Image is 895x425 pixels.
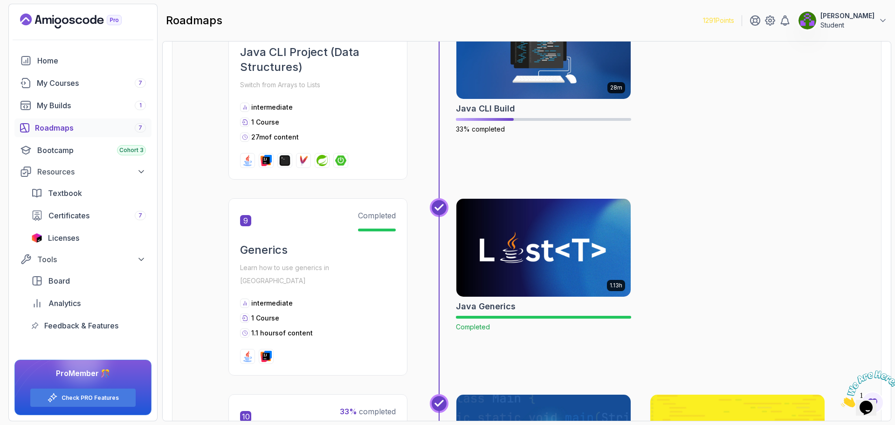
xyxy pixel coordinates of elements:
[610,84,622,91] p: 28m
[820,21,874,30] p: Student
[261,351,272,362] img: intellij logo
[242,351,253,362] img: java logo
[14,251,151,268] button: Tools
[14,163,151,180] button: Resources
[251,132,299,142] p: 27m of content
[26,184,151,202] a: textbook
[837,367,895,411] iframe: chat widget
[251,118,279,126] span: 1 Course
[610,282,622,289] p: 1.13h
[37,77,146,89] div: My Courses
[139,102,142,109] span: 1
[138,212,142,219] span: 7
[358,211,396,220] span: Completed
[48,188,82,199] span: Textbook
[456,1,631,99] img: Java CLI Build card
[4,4,62,41] img: Chat attention grabber
[317,155,328,166] img: spring logo
[14,118,151,137] a: roadmaps
[35,122,146,133] div: Roadmaps
[37,254,146,265] div: Tools
[703,16,734,25] p: 1291 Points
[340,407,396,416] span: completed
[48,232,79,244] span: Licenses
[251,314,279,322] span: 1 Course
[240,45,396,75] h2: Java CLI Project (Data Structures)
[14,96,151,115] a: builds
[456,125,505,133] span: 33% completed
[37,166,146,177] div: Resources
[820,11,874,21] p: [PERSON_NAME]
[240,243,396,258] h2: Generics
[62,394,119,402] a: Check PRO Features
[298,155,309,166] img: maven logo
[798,11,888,30] button: user profile image[PERSON_NAME]Student
[20,14,143,28] a: Landing page
[340,407,357,416] span: 33 %
[4,4,7,12] span: 1
[240,215,251,226] span: 9
[456,199,631,297] img: Java Generics card
[456,198,631,332] a: Java Generics card1.13hJava GenericsCompleted
[240,411,251,422] span: 10
[37,55,146,66] div: Home
[48,275,70,286] span: Board
[240,78,396,91] p: Switch from Arrays to Lists
[335,155,346,166] img: spring-boot logo
[48,298,81,309] span: Analytics
[138,79,142,87] span: 7
[26,316,151,335] a: feedback
[31,233,42,243] img: jetbrains icon
[26,229,151,247] a: licenses
[119,146,144,154] span: Cohort 3
[26,206,151,225] a: certificates
[37,145,146,156] div: Bootcamp
[14,74,151,92] a: courses
[166,13,222,28] h2: roadmaps
[242,155,253,166] img: java logo
[240,261,396,287] p: Learn how to use generics in [GEOGRAPHIC_DATA]
[261,155,272,166] img: intellij logo
[14,51,151,70] a: home
[799,12,816,29] img: user profile image
[37,100,146,111] div: My Builds
[44,320,118,331] span: Feedback & Features
[30,388,136,407] button: Check PRO Features
[251,299,293,308] p: intermediate
[48,210,89,221] span: Certificates
[251,328,313,338] p: 1.1 hours of content
[138,124,142,132] span: 7
[14,141,151,160] a: bootcamp
[251,103,293,112] p: intermediate
[456,323,490,331] span: Completed
[456,300,516,313] h2: Java Generics
[26,294,151,313] a: analytics
[456,102,515,115] h2: Java CLI Build
[279,155,290,166] img: terminal logo
[26,272,151,290] a: board
[456,0,631,134] a: Java CLI Build card28mJava CLI Build33% completed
